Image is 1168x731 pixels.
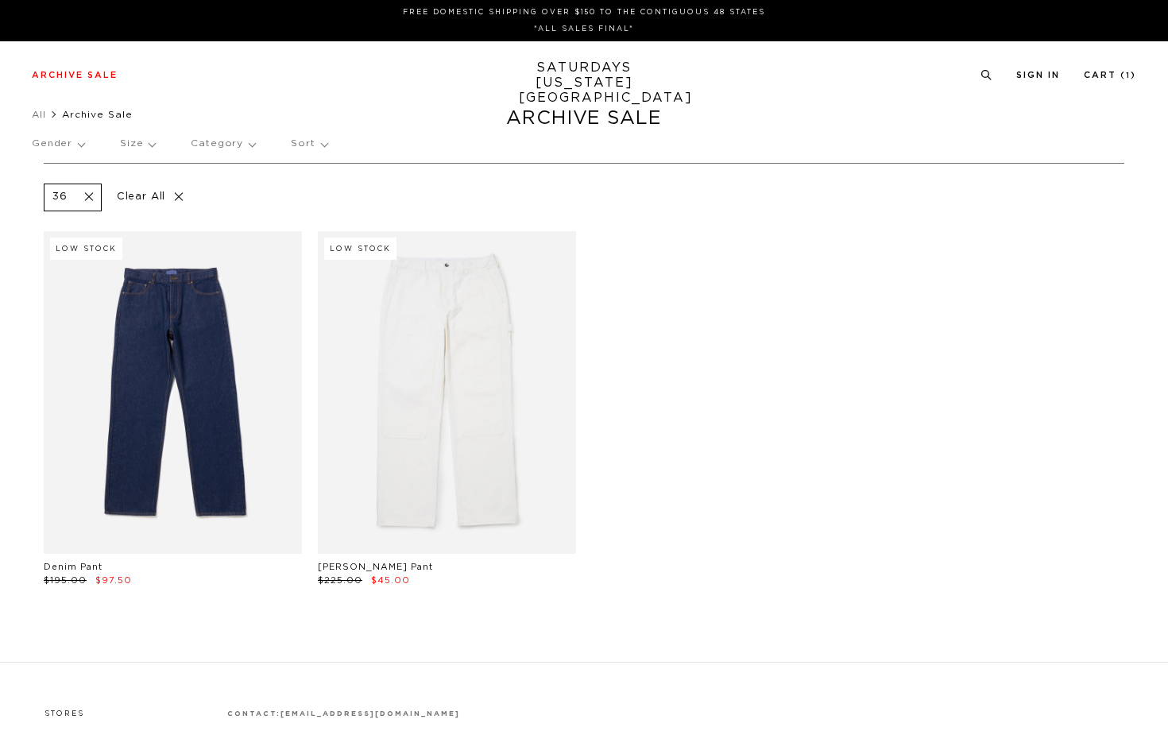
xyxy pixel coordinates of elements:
[324,238,396,260] div: Low Stock
[1016,71,1060,79] a: Sign In
[44,710,84,717] a: Stores
[519,60,650,106] a: SATURDAYS[US_STATE][GEOGRAPHIC_DATA]
[191,126,255,162] p: Category
[38,6,1130,18] p: FREE DOMESTIC SHIPPING OVER $150 TO THE CONTIGUOUS 48 STATES
[38,23,1130,35] p: *ALL SALES FINAL*
[318,576,362,585] span: $225.00
[62,110,133,119] span: Archive Sale
[1126,72,1131,79] small: 1
[371,576,410,585] span: $45.00
[291,126,327,162] p: Sort
[32,126,84,162] p: Gender
[120,126,155,162] p: Size
[1084,71,1136,79] a: Cart (1)
[318,563,433,571] a: [PERSON_NAME] Pant
[52,191,68,204] p: 36
[110,184,191,211] p: Clear All
[280,710,459,717] a: [EMAIL_ADDRESS][DOMAIN_NAME]
[32,110,46,119] a: All
[44,563,102,571] a: Denim Pant
[44,576,87,585] span: $195.00
[32,71,118,79] a: Archive Sale
[50,238,122,260] div: Low Stock
[227,710,281,717] strong: contact:
[95,576,132,585] span: $97.50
